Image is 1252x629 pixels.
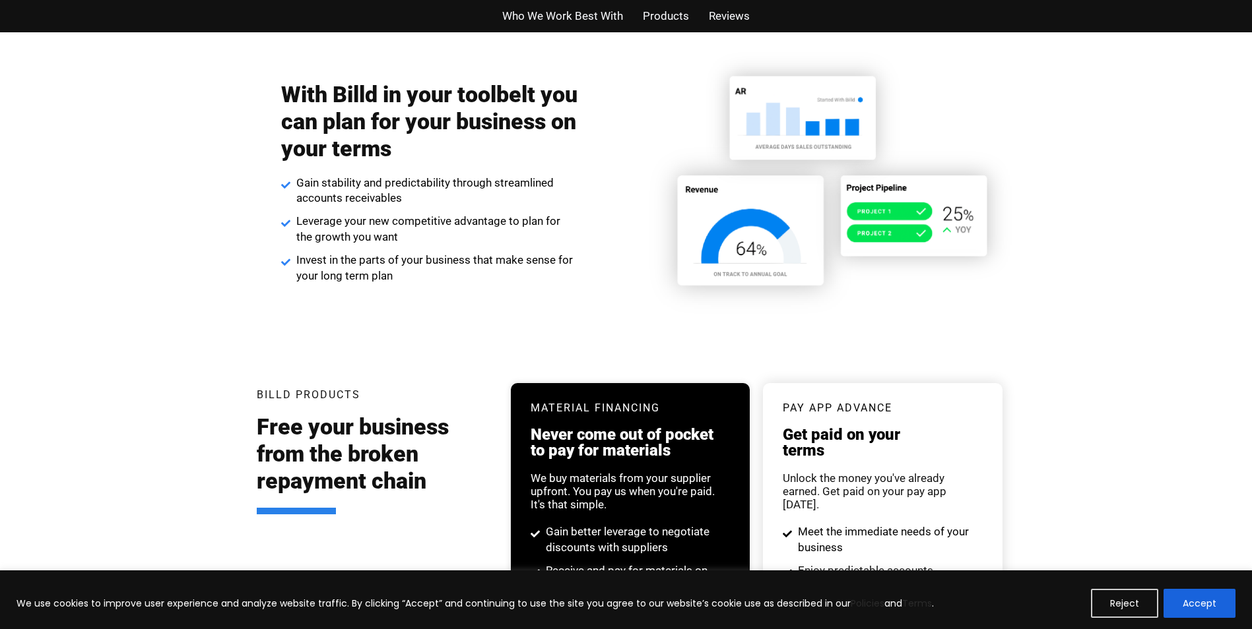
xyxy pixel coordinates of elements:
h3: Never come out of pocket to pay for materials [531,427,730,458]
span: Gain stability and predictability through streamlined accounts receivables [293,175,579,207]
button: Reject [1091,589,1158,618]
a: Policies [851,597,884,610]
p: We use cookies to improve user experience and analyze website traffic. By clicking “Accept” and c... [16,595,934,611]
span: Receive and pay for materials on terms up to 120 days [543,563,731,595]
h3: pay app advance [783,403,982,413]
span: Meet the immediate needs of your business [795,524,983,556]
a: Who We Work Best With [502,7,623,26]
h2: Free your business from the broken repayment chain [257,413,492,514]
a: Products [643,7,689,26]
h2: With Billd in your toolbelt you can plan for your business on your terms [281,81,578,162]
a: Terms [902,597,932,610]
span: Enjoy predictable accounts receivable and pay back when you're paid up to 60 days [795,563,983,610]
h3: Billd Products [257,390,360,400]
div: We buy materials from your supplier upfront. You pay us when you're paid. It's that simple. [531,471,730,511]
button: Accept [1164,589,1236,618]
h3: Get paid on your terms [783,427,982,458]
span: Leverage your new competitive advantage to plan for the growth you want [293,214,579,245]
span: Gain better leverage to negotiate discounts with suppliers [543,524,731,556]
span: Invest in the parts of your business that make sense for your long term plan [293,253,579,284]
h3: Material Financing [531,403,730,413]
div: Unlock the money you've already earned. Get paid on your pay app [DATE]. [783,471,982,511]
a: Reviews [709,7,750,26]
